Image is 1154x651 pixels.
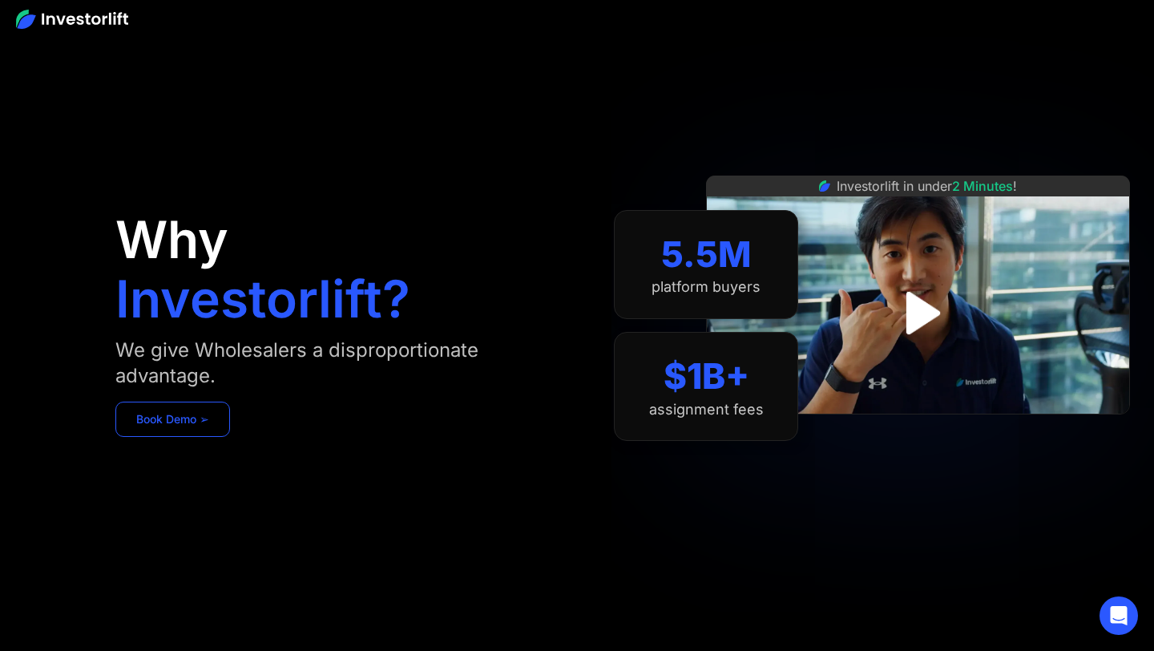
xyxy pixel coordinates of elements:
div: platform buyers [652,278,761,296]
div: assignment fees [649,401,764,418]
h1: Investorlift? [115,273,410,325]
a: Book Demo ➢ [115,402,230,437]
div: We give Wholesalers a disproportionate advantage. [115,338,526,389]
a: open lightbox [882,277,954,349]
iframe: Customer reviews powered by Trustpilot [798,423,1039,442]
h1: Why [115,214,228,265]
div: Investorlift in under ! [837,176,1017,196]
div: Open Intercom Messenger [1100,596,1138,635]
span: 2 Minutes [952,178,1013,194]
div: $1B+ [664,355,749,398]
div: 5.5M [661,233,752,276]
